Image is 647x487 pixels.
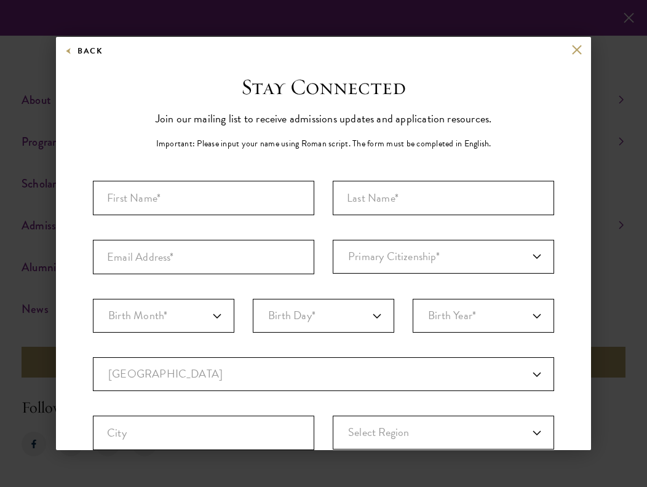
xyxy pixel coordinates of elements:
select: Year [413,299,554,333]
h3: Stay Connected [241,74,406,100]
select: Month [93,299,234,333]
p: Important: Please input your name using Roman script. The form must be completed in English. [156,137,491,150]
input: First Name* [93,181,314,215]
div: Last Name (Family Name)* [333,181,554,215]
input: City [93,416,314,450]
div: Primary Citizenship* [333,240,554,274]
select: Day [253,299,394,333]
div: Birthdate* [93,299,554,357]
input: Last Name* [333,181,554,215]
p: Join our mailing list to receive admissions updates and application resources. [156,109,492,128]
input: Email Address* [93,240,314,274]
button: Back [65,44,103,58]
